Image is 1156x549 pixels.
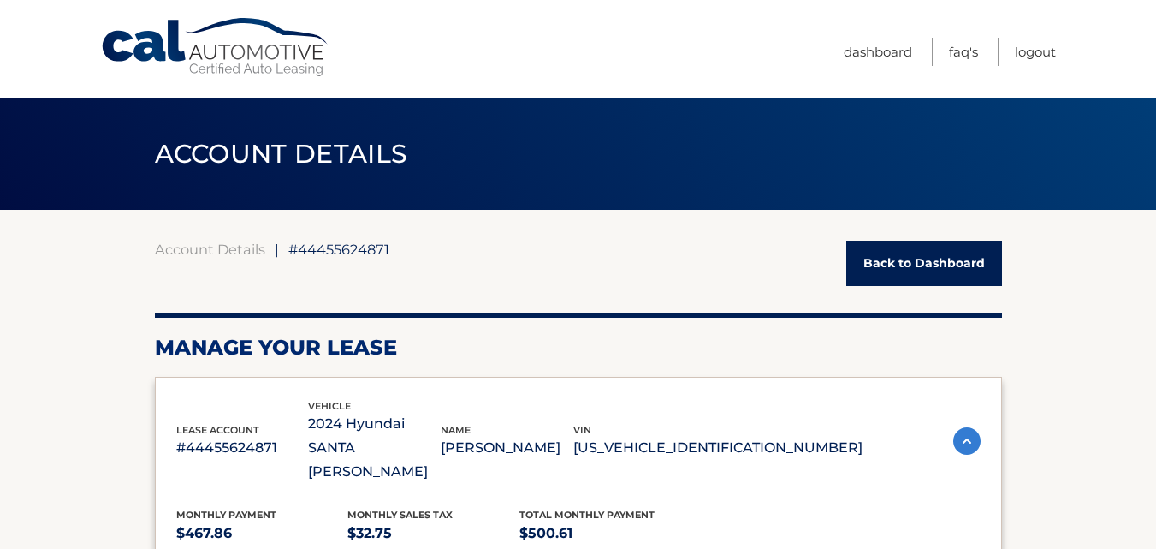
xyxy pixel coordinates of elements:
a: Account Details [155,241,265,258]
span: lease account [176,424,259,436]
p: $32.75 [347,522,519,546]
span: vin [573,424,591,436]
a: Cal Automotive [100,17,331,78]
a: Logout [1015,38,1056,66]
span: ACCOUNT DETAILS [155,138,408,170]
span: Monthly Payment [176,509,276,521]
span: | [275,241,279,258]
p: 2024 Hyundai SANTA [PERSON_NAME] [308,412,441,484]
span: Total Monthly Payment [519,509,655,521]
p: [PERSON_NAME] [441,436,573,460]
span: vehicle [308,400,351,412]
a: Back to Dashboard [846,241,1002,286]
p: $467.86 [176,522,348,546]
span: name [441,424,471,436]
p: [US_VEHICLE_IDENTIFICATION_NUMBER] [573,436,863,460]
img: accordion-active.svg [953,427,981,455]
a: Dashboard [844,38,912,66]
span: Monthly sales Tax [347,509,453,521]
h2: Manage Your Lease [155,335,1002,361]
span: #44455624871 [288,241,389,258]
p: $500.61 [519,522,691,546]
p: #44455624871 [176,436,309,460]
a: FAQ's [949,38,978,66]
